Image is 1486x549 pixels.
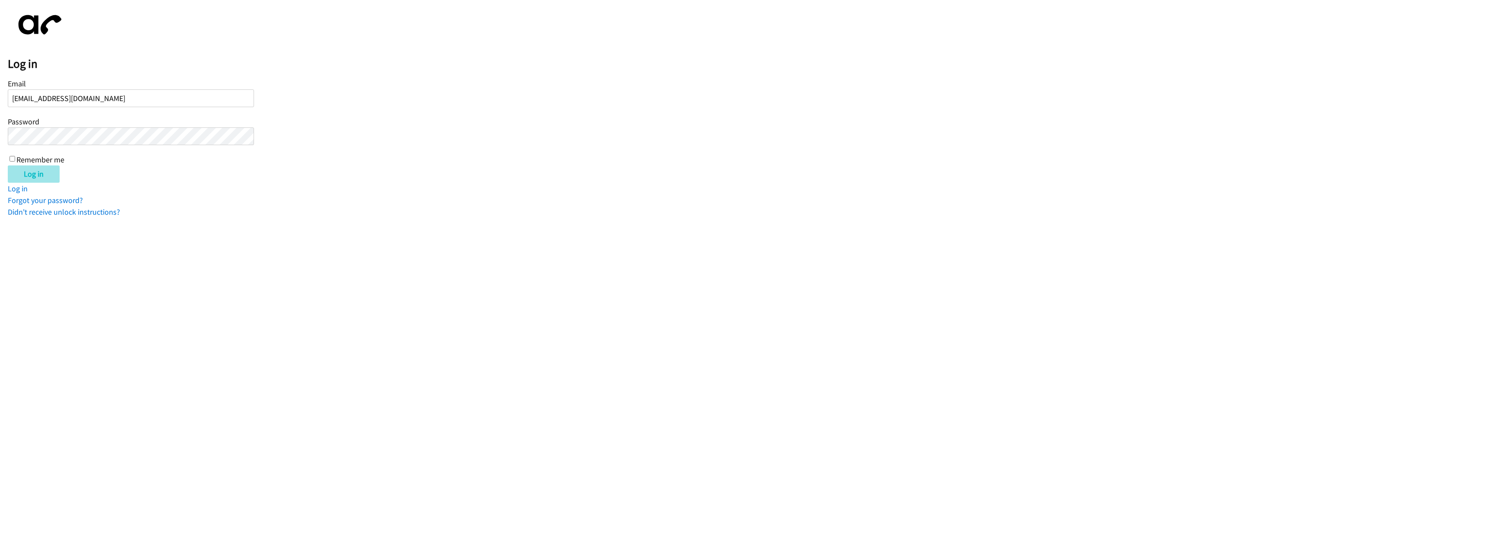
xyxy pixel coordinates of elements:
[8,195,83,205] a: Forgot your password?
[8,184,28,194] a: Log in
[16,155,64,165] label: Remember me
[8,8,68,42] img: aphone-8a226864a2ddd6a5e75d1ebefc011f4aa8f32683c2d82f3fb0802fe031f96514.svg
[8,165,60,183] input: Log in
[8,117,39,127] label: Password
[8,57,1486,71] h2: Log in
[8,79,26,89] label: Email
[8,207,120,217] a: Didn't receive unlock instructions?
